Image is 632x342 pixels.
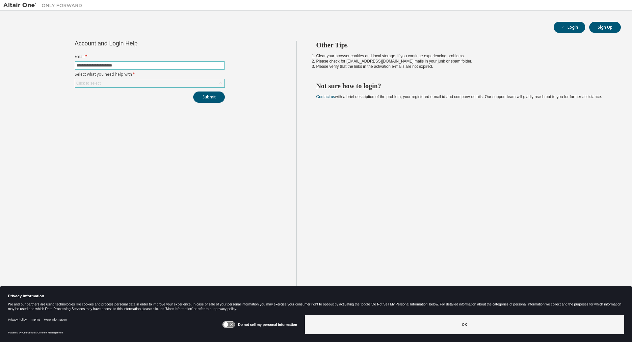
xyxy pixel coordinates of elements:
[316,53,609,59] li: Clear your browser cookies and local storage, if you continue experiencing problems.
[75,79,224,87] div: Click to select
[316,82,609,90] h2: Not sure how to login?
[75,54,225,59] label: Email
[75,72,225,77] label: Select what you need help with
[3,2,86,9] img: Altair One
[316,94,335,99] a: Contact us
[589,22,621,33] button: Sign Up
[316,94,602,99] span: with a brief description of the problem, your registered e-mail id and company details. Our suppo...
[75,41,195,46] div: Account and Login Help
[316,59,609,64] li: Please check for [EMAIL_ADDRESS][DOMAIN_NAME] mails in your junk or spam folder.
[316,64,609,69] li: Please verify that the links in the activation e-mails are not expired.
[554,22,585,33] button: Login
[76,81,101,86] div: Click to select
[316,41,609,49] h2: Other Tips
[193,92,225,103] button: Submit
